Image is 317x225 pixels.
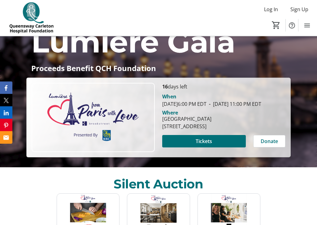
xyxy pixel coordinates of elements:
[162,93,176,101] div: When
[290,6,308,13] span: Sign Up
[114,175,203,194] div: Silent Auction
[162,101,206,108] span: [DATE] 6:00 PM EDT
[31,24,235,60] span: Lumière Gala
[162,123,211,130] div: [STREET_ADDRESS]
[206,101,261,108] span: [DATE] 11:00 PM EDT
[31,65,285,73] p: Proceeds Benefit QCH Foundation
[271,20,282,31] button: Cart
[196,138,212,145] span: Tickets
[32,83,155,153] img: Campaign CTA Media Photo
[162,135,246,148] button: Tickets
[286,19,298,32] button: Help
[162,115,211,123] div: [GEOGRAPHIC_DATA]
[261,138,278,145] span: Donate
[162,110,178,115] div: Where
[264,6,278,13] span: Log In
[285,4,313,14] button: Sign Up
[253,135,285,148] button: Donate
[162,83,285,91] p: days left
[206,101,213,108] span: -
[259,4,283,14] button: Log In
[162,83,168,90] span: 16
[301,19,313,32] button: Menu
[4,2,59,34] img: QCH Foundation's Logo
